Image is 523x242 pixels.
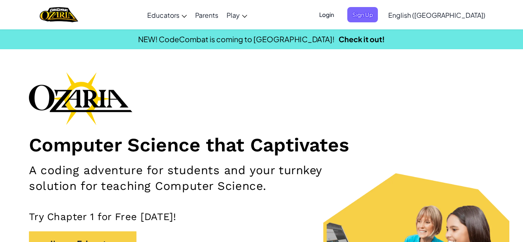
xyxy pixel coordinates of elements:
[222,4,251,26] a: Play
[314,7,339,22] button: Login
[347,7,378,22] button: Sign Up
[29,163,341,194] h2: A coding adventure for students and your turnkey solution for teaching Computer Science.
[29,72,132,125] img: Ozaria branding logo
[339,34,385,44] a: Check it out!
[143,4,191,26] a: Educators
[138,34,334,44] span: NEW! CodeCombat is coming to [GEOGRAPHIC_DATA]!
[147,11,179,19] span: Educators
[40,6,78,23] a: Ozaria by CodeCombat logo
[29,211,494,223] p: Try Chapter 1 for Free [DATE]!
[40,6,78,23] img: Home
[191,4,222,26] a: Parents
[384,4,490,26] a: English ([GEOGRAPHIC_DATA])
[227,11,240,19] span: Play
[388,11,485,19] span: English ([GEOGRAPHIC_DATA])
[29,133,494,156] h1: Computer Science that Captivates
